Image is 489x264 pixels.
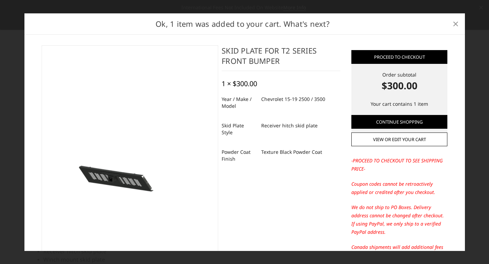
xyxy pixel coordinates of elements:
dd: Texture Black Powder Coat [261,146,322,158]
p: -PROCEED TO CHECKOUT TO SEE SHIPPING PRICE- [351,157,447,173]
dt: Powder Coat Finish [222,146,256,165]
div: 1 × $300.00 [222,80,257,88]
span: × [453,16,459,31]
dt: Year / Make / Model [222,93,256,112]
h4: Skid Plate for T2 Series Front Bumper [222,45,340,71]
div: Order subtotal [351,71,447,93]
p: Your cart contains 1 item [351,100,447,108]
dd: Chevrolet 15-19 2500 / 3500 [261,93,325,105]
strong: $300.00 [351,78,447,93]
p: We do not ship to PO Boxes. Delivery address cannot be changed after checkout. If using PayPal, w... [351,203,447,236]
a: Proceed to checkout [351,50,447,64]
a: Continue Shopping [351,115,447,129]
a: Close [450,18,461,29]
dd: Receiver hitch skid plate [261,119,318,132]
dt: Skid Plate Style [222,119,256,139]
a: View or edit your cart [351,133,447,146]
h2: Ok, 1 item was added to your cart. What's next? [35,18,450,29]
img: Skid Plate for T2 Series Front Bumper [46,101,214,195]
p: Coupon codes cannot be retroactively applied or credited after you checkout. [351,180,447,196]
